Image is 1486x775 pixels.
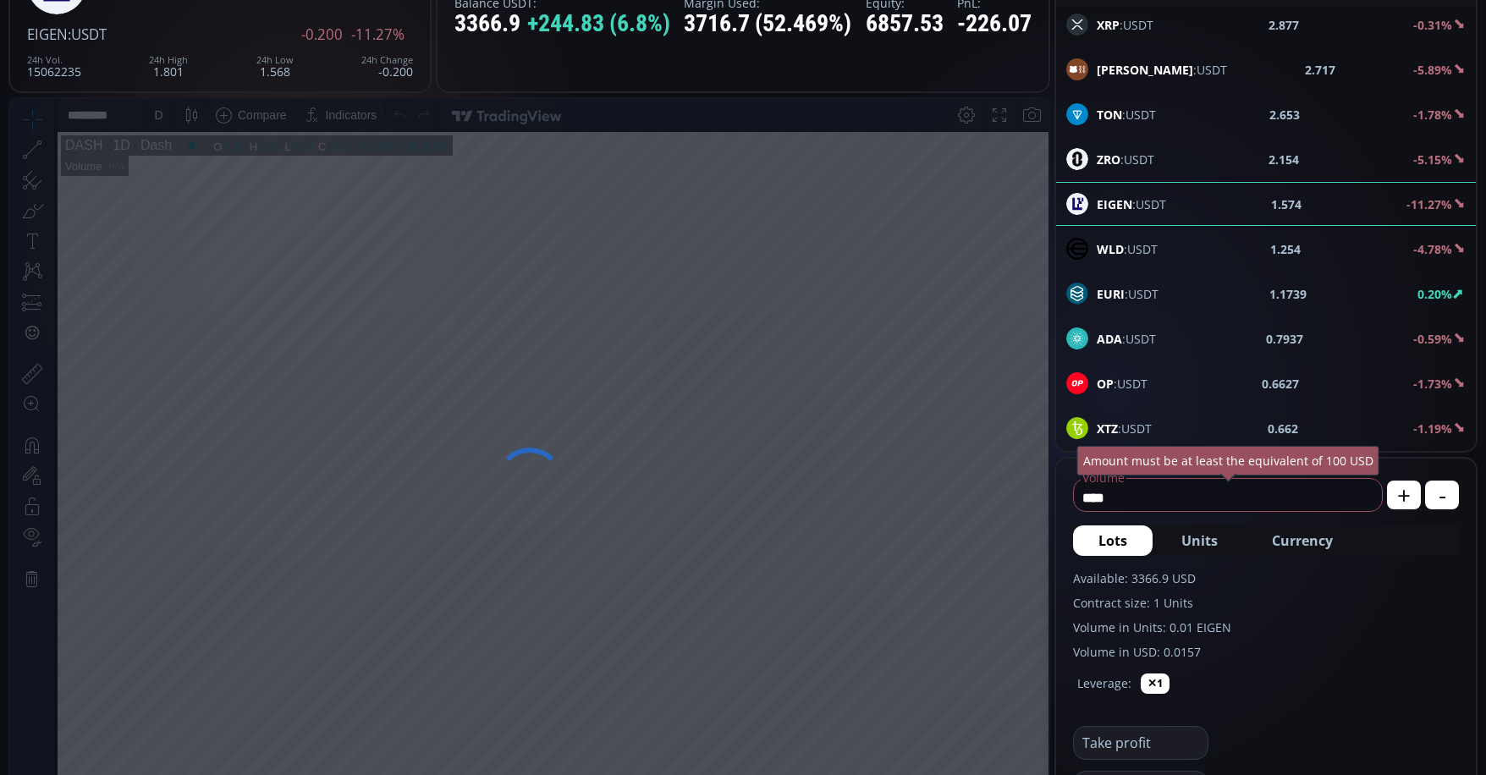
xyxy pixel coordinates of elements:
[1098,530,1127,551] span: Lots
[957,11,1032,37] div: -226.07
[61,742,74,756] div: 5y
[308,41,316,54] div: C
[191,742,205,756] div: 1d
[949,733,972,765] div: Toggle Percentage
[1097,376,1114,392] b: OP
[85,742,98,756] div: 1y
[1077,674,1131,692] label: Leverage:
[1097,420,1118,437] b: XTZ
[1269,16,1299,34] b: 2.877
[1097,151,1154,168] span: :USDT
[256,55,294,65] div: 24h Low
[203,41,212,54] div: O
[1270,240,1301,258] b: 1.254
[1181,530,1218,551] span: Units
[1268,420,1298,437] b: 0.662
[1413,107,1452,123] b: -1.78%
[454,11,670,37] div: 3366.9
[1413,376,1452,392] b: -1.73%
[1097,107,1122,123] b: TON
[1073,643,1459,661] label: Volume in USD: 0.0157
[1097,106,1156,124] span: :USDT
[1073,594,1459,612] label: Contract size: 1 Units
[1141,673,1170,694] button: ✕1
[684,11,851,37] div: 3716.7 (52.469%)
[1269,285,1307,303] b: 1.1739
[1000,733,1035,765] div: Toggle Auto Scale
[1417,286,1452,302] b: 0.20%
[1097,420,1152,437] span: :USDT
[149,55,188,65] div: 24h High
[1073,525,1153,556] button: Lots
[1413,331,1452,347] b: -0.59%
[1247,525,1358,556] button: Currency
[839,733,933,765] button: 07:53:40 (UTC)
[167,742,180,756] div: 5d
[1073,618,1459,636] label: Volume in Units: 0.01 EIGEN
[55,39,92,54] div: DASH
[527,11,670,37] span: +244.83 (6.8%)
[1097,17,1120,33] b: XRP
[228,9,277,23] div: Compare
[344,41,438,54] div: −22.68 (−100.00%)
[1097,61,1227,79] span: :USDT
[1305,61,1335,79] b: 2.717
[27,55,81,78] div: 15062235
[845,742,927,756] span: 07:53:40 (UTC)
[1266,330,1303,348] b: 0.7937
[361,55,413,65] div: 24h Change
[144,9,152,23] div: D
[248,41,269,54] div: 0.00
[27,25,68,44] span: EIGEN
[15,226,29,242] div: 
[227,733,254,765] div: Go to
[1413,62,1452,78] b: -5.89%
[174,39,190,54] div: Market open
[1413,17,1452,33] b: -0.31%
[866,11,944,37] div: 6857.53
[316,9,367,23] div: Indicators
[110,742,126,756] div: 3m
[1413,241,1452,257] b: -4.78%
[1006,742,1029,756] div: auto
[98,61,113,74] div: n/a
[274,41,281,54] div: L
[301,27,343,42] span: -0.200
[1272,530,1333,551] span: Currency
[92,39,119,54] div: 1D
[239,41,248,54] div: H
[1097,285,1159,303] span: :USDT
[55,61,91,74] div: Volume
[1097,375,1148,393] span: :USDT
[282,41,303,54] div: 0.00
[1097,331,1122,347] b: ADA
[212,41,234,54] div: 0.00
[1269,106,1300,124] b: 2.653
[1413,151,1452,168] b: -5.15%
[138,742,154,756] div: 1m
[1269,151,1299,168] b: 2.154
[1156,525,1243,556] button: Units
[316,41,338,54] div: 0.00
[1097,241,1124,257] b: WLD
[120,39,162,54] div: Dash
[256,55,294,78] div: 1.568
[1262,375,1299,393] b: 0.6627
[1413,420,1452,437] b: -1.19%
[1097,286,1125,302] b: EURI
[1073,569,1459,587] label: Available: 3366.9 USD
[972,733,1000,765] div: Toggle Log Scale
[68,25,107,44] span: :USDT
[1097,16,1153,34] span: :USDT
[351,27,405,42] span: -11.27%
[1097,151,1120,168] b: ZRO
[1097,330,1156,348] span: :USDT
[1387,481,1421,509] button: +
[1097,62,1193,78] b: [PERSON_NAME]
[149,55,188,78] div: 1.801
[361,55,413,78] div: -0.200
[978,742,994,756] div: log
[1425,481,1459,509] button: -
[1077,446,1379,475] div: Amount must be at least the equivalent of 100 USD
[1097,240,1158,258] span: :USDT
